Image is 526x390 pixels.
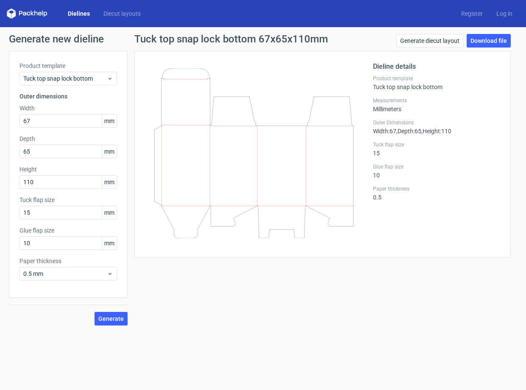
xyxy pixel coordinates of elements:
[373,141,500,148] label: Tuck flap size
[19,92,117,101] h3: Outer dimensions
[97,9,148,18] a: Diecut layouts
[19,257,117,265] label: Paper thickness
[102,176,117,188] span: mm
[373,163,500,170] label: Glue flap size
[373,163,500,179] div: 10
[102,115,117,127] span: mm
[61,9,97,18] a: Dielines
[421,128,451,135] span: , Height : 110
[19,135,117,143] label: Depth
[98,316,124,322] span: Generate
[19,226,117,235] label: Glue flap size
[373,97,500,104] label: Measurements
[373,62,500,72] h2: Dieline details
[454,9,490,18] a: Register
[396,34,463,48] a: Generate diecut layout
[490,9,519,18] a: Log in
[19,62,117,70] label: Product template
[9,34,518,44] h1: Generate new dieline
[19,196,117,204] label: Tuck flap size
[373,119,500,126] label: Outer Dimensions
[134,34,328,44] h1: Tuck top snap lock bottom 67x65x110mm
[373,128,396,135] span: Width : 67
[102,237,117,250] span: mm
[23,74,107,83] span: Tuck top snap lock bottom
[19,165,117,174] label: Height
[373,185,500,201] div: 0.5
[373,141,500,157] div: 15
[19,104,117,112] label: Width
[102,145,117,158] span: mm
[396,128,421,135] span: , Depth : 65
[467,34,511,48] a: Download file
[373,75,500,82] label: Product template
[23,269,107,278] span: 0.5 mm
[373,185,500,192] label: Paper thickness
[102,206,117,219] span: mm
[373,75,500,90] div: Tuck top snap lock bottom
[373,97,500,112] div: Millimeters
[95,312,128,325] button: Generate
